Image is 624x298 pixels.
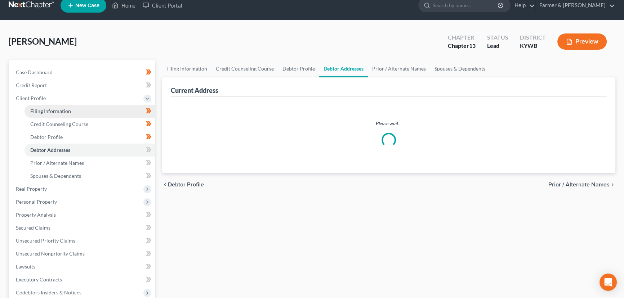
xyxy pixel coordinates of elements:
span: Case Dashboard [16,69,53,75]
div: District [520,33,546,42]
span: Client Profile [16,95,46,101]
span: Unsecured Nonpriority Claims [16,250,85,257]
div: Lead [487,42,508,50]
a: Lawsuits [10,260,155,273]
span: Debtor Addresses [30,147,70,153]
div: Current Address [171,86,218,95]
a: Prior / Alternate Names [368,60,430,77]
a: Spouses & Dependents [24,170,155,182]
button: Prior / Alternate Names chevron_right [548,182,615,188]
a: Prior / Alternate Names [24,157,155,170]
a: Credit Report [10,79,155,92]
a: Unsecured Priority Claims [10,234,155,247]
span: Debtor Profile [168,182,204,188]
p: Please wait... [177,120,601,127]
a: Property Analysis [10,208,155,221]
a: Debtor Profile [24,131,155,144]
a: Secured Claims [10,221,155,234]
a: Debtor Addresses [319,60,368,77]
div: Chapter [448,33,476,42]
a: Unsecured Nonpriority Claims [10,247,155,260]
div: Chapter [448,42,476,50]
div: Status [487,33,508,42]
a: Case Dashboard [10,66,155,79]
span: Property Analysis [16,212,56,218]
a: Spouses & Dependents [430,60,490,77]
a: Filing Information [162,60,211,77]
a: Debtor Addresses [24,144,155,157]
span: 13 [469,42,476,49]
i: chevron_right [610,182,615,188]
a: Debtor Profile [278,60,319,77]
span: Filing Information [30,108,71,114]
div: KYWB [520,42,546,50]
a: Credit Counseling Course [211,60,278,77]
a: Executory Contracts [10,273,155,286]
span: Prior / Alternate Names [548,182,610,188]
span: Lawsuits [16,263,35,270]
span: [PERSON_NAME] [9,36,77,46]
a: Filing Information [24,105,155,118]
span: New Case [75,3,99,8]
span: Spouses & Dependents [30,173,81,179]
div: Open Intercom Messenger [600,274,617,291]
a: Credit Counseling Course [24,118,155,131]
span: Codebtors Insiders & Notices [16,289,81,295]
span: Secured Claims [16,225,50,231]
span: Unsecured Priority Claims [16,238,75,244]
button: Preview [557,33,607,50]
button: chevron_left Debtor Profile [162,182,204,188]
span: Executory Contracts [16,276,62,283]
span: Debtor Profile [30,134,63,140]
span: Credit Report [16,82,47,88]
span: Prior / Alternate Names [30,160,84,166]
span: Personal Property [16,199,57,205]
span: Credit Counseling Course [30,121,88,127]
i: chevron_left [162,182,168,188]
span: Real Property [16,186,47,192]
